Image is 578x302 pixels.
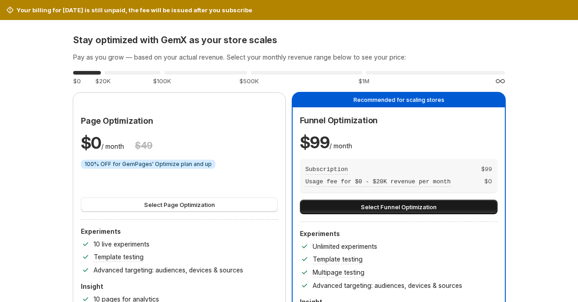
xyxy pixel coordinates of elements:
[81,282,278,291] p: Insight
[313,242,377,251] p: Unlimited experiments
[94,252,144,262] p: Template testing
[73,53,505,62] h3: Pay as you grow — based on your actual revenue. Select your monthly revenue range below to see yo...
[300,229,498,238] p: Experiments
[94,266,243,275] p: Advanced targeting: audiences, devices & sources
[81,132,124,154] p: / month
[81,116,153,126] span: Page Optimization
[484,176,492,187] span: $ 0
[153,77,171,85] span: $100K
[300,131,352,153] p: / month
[300,200,498,214] button: Select Funnel Optimization
[239,77,259,85] span: $500K
[16,5,252,15] p: Your billing for [DATE] is still unpaid, the fee will be issued after you subscribe
[305,178,451,185] span: Usage fee for $0 - $20K revenue per month
[359,77,369,85] span: $1M
[481,164,492,175] span: $ 99
[300,116,378,125] span: Funnel Optimization
[361,202,437,211] span: Select Funnel Optimization
[305,166,348,173] span: Subscription
[85,161,212,168] span: 100% OFF for GemPages' Optimize plan and up
[144,200,215,209] span: Select Page Optimization
[73,77,81,85] span: $0
[81,133,101,153] span: $ 0
[73,35,505,45] h2: Stay optimized with GemX as your store scales
[135,140,152,151] h3: $ 49
[300,132,329,152] span: $ 99
[94,240,149,249] p: 10 live experiments
[81,197,278,212] button: Select Page Optimization
[95,77,110,85] span: $20K
[313,268,364,277] p: Multipage testing
[313,281,462,290] p: Advanced targeting: audiences, devices & sources
[313,255,363,264] p: Template testing
[354,96,444,103] span: Recommended for scaling stores
[81,227,278,236] p: Experiments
